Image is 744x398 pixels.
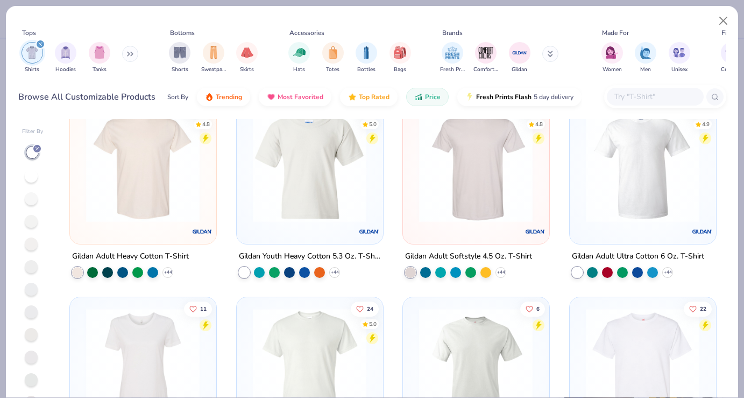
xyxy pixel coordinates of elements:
img: Gildan logo [691,220,712,242]
button: Price [406,88,449,106]
div: Brands [442,28,463,38]
img: Shirts Image [26,46,38,59]
span: Cropped [721,66,742,74]
div: Tops [22,28,36,38]
button: filter button [55,42,76,74]
button: Most Favorited [259,88,331,106]
img: 1fed4654-9f67-4073-859c-3b46a305c16e [580,108,705,222]
span: + 44 [663,269,671,275]
img: dcd3536c-295d-4cef-a9a7-a586b1becdb7 [414,108,538,222]
div: Filter By [22,128,44,136]
div: filter for Fresh Prints [440,42,465,74]
div: Sort By [167,92,188,102]
button: filter button [288,42,310,74]
div: 4.8 [535,120,543,128]
img: Bottles Image [360,46,372,59]
span: Comfort Colors [473,66,498,74]
div: filter for Hats [288,42,310,74]
span: 6 [536,306,540,311]
button: Top Rated [340,88,398,106]
img: Skirts Image [241,46,253,59]
img: flash.gif [465,93,474,101]
span: Top Rated [359,93,389,101]
button: filter button [601,42,623,74]
span: Hoodies [55,66,76,74]
div: Gildan Adult Ultra Cotton 6 Oz. T-Shirt [572,249,704,263]
button: Like [351,301,379,316]
div: filter for Shirts [22,42,43,74]
div: filter for Hoodies [55,42,76,74]
button: filter button [509,42,530,74]
img: Cropped Image [725,46,738,59]
span: Bags [394,66,406,74]
span: Tanks [93,66,107,74]
span: + 44 [497,269,505,275]
span: Totes [326,66,339,74]
img: TopRated.gif [348,93,357,101]
span: Price [425,93,441,101]
span: + 44 [330,269,338,275]
div: filter for Sweatpants [201,42,226,74]
span: 11 [200,306,207,311]
div: filter for Bottles [356,42,377,74]
button: filter button [635,42,656,74]
img: Gildan logo [358,220,379,242]
span: Trending [216,93,242,101]
span: Skirts [240,66,254,74]
span: Men [640,66,651,74]
button: filter button [356,42,377,74]
img: Women Image [606,46,618,59]
div: Browse All Customizable Products [18,90,155,103]
button: filter button [473,42,498,74]
div: filter for Cropped [721,42,742,74]
img: Tanks Image [94,46,105,59]
span: Fresh Prints Flash [476,93,532,101]
img: Shorts Image [174,46,186,59]
img: 1e974a9f-df0f-48c3-b113-99ed3118bfda [81,108,205,222]
div: filter for Gildan [509,42,530,74]
div: 4.9 [702,120,710,128]
button: filter button [322,42,344,74]
button: Like [684,301,712,316]
span: Shirts [25,66,39,74]
img: Bags Image [394,46,406,59]
button: filter button [169,42,190,74]
button: Fresh Prints Flash5 day delivery [457,88,582,106]
span: Gildan [512,66,527,74]
div: filter for Shorts [169,42,190,74]
span: Bottles [357,66,375,74]
span: Sweatpants [201,66,226,74]
span: Shorts [172,66,188,74]
div: filter for Comfort Colors [473,42,498,74]
button: filter button [721,42,742,74]
div: Gildan Adult Softstyle 4.5 Oz. T-Shirt [405,249,532,263]
img: 40535e7b-75d9-4b13-a3f7-d6882a688e06 [247,108,372,222]
img: Hoodies Image [60,46,72,59]
button: filter button [236,42,258,74]
div: Accessories [289,28,324,38]
div: filter for Tanks [89,42,110,74]
div: filter for Men [635,42,656,74]
span: 5 day delivery [534,91,573,103]
span: Hats [293,66,305,74]
span: Unisex [671,66,688,74]
span: Women [603,66,622,74]
img: Sweatpants Image [208,46,219,59]
div: filter for Bags [389,42,411,74]
div: 5.0 [369,120,377,128]
button: filter button [669,42,690,74]
img: trending.gif [205,93,214,101]
img: Gildan Image [512,45,528,61]
div: Made For [602,28,629,38]
img: most_fav.gif [267,93,275,101]
div: filter for Women [601,42,623,74]
img: Hats Image [293,46,306,59]
img: Unisex Image [673,46,685,59]
div: Gildan Youth Heavy Cotton 5.3 Oz. T-Shirt [239,249,381,263]
img: Men Image [640,46,651,59]
img: Comfort Colors Image [478,45,494,61]
div: 5.0 [369,320,377,328]
span: Most Favorited [278,93,323,101]
span: + 44 [164,269,172,275]
button: Like [520,301,545,316]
